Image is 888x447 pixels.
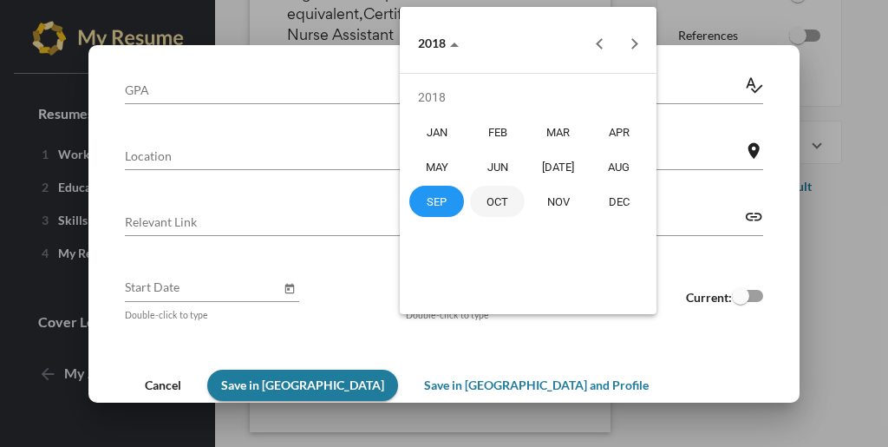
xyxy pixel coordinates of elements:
[528,115,589,149] td: Mar 2018
[404,26,473,61] button: Choose date
[589,115,650,149] td: Apr 2018
[531,116,585,148] div: MAR
[418,36,459,50] span: 2018
[407,184,467,219] td: Sep 2018
[467,149,528,184] td: Jun 2018
[531,186,585,217] div: NOV
[589,184,650,219] td: Dec 2018
[407,149,467,184] td: May 2018
[589,149,650,184] td: Aug 2018
[528,184,589,219] td: Nov 2018
[470,116,525,148] div: FEB
[591,151,646,182] div: AUG
[470,151,525,182] div: JUN
[528,149,589,184] td: Jul 2018
[467,115,528,149] td: Feb 2018
[409,151,464,182] div: MAY
[582,26,617,61] button: Previous year
[470,186,525,217] div: OCT
[591,116,646,148] div: APR
[409,186,464,217] div: SEP
[467,184,528,219] td: Oct 2018
[407,115,467,149] td: Jan 2018
[531,151,585,182] div: [DATE]
[407,80,650,115] td: 2018
[591,186,646,217] div: DEC
[409,116,464,148] div: JAN
[617,26,651,61] button: Next year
